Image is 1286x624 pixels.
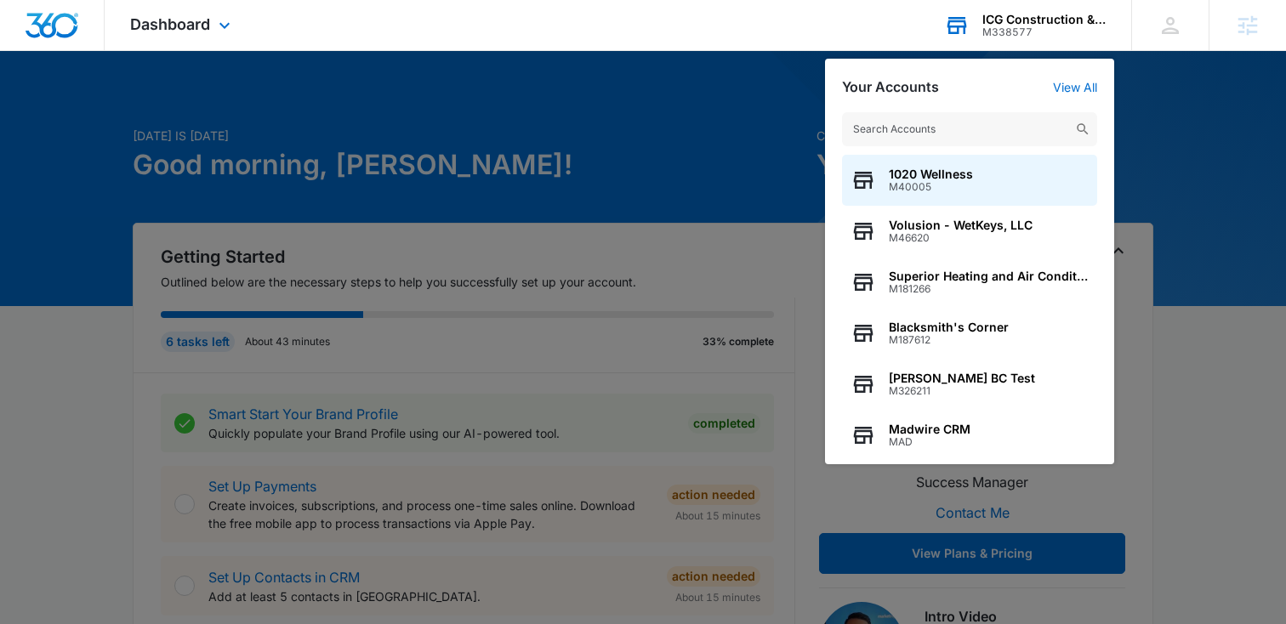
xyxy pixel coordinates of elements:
[842,359,1097,410] button: [PERSON_NAME] BC TestM326211
[1053,80,1097,94] a: View All
[130,15,210,33] span: Dashboard
[982,26,1107,38] div: account id
[842,112,1097,146] input: Search Accounts
[842,308,1097,359] button: Blacksmith's CornerM187612
[889,283,1089,295] span: M181266
[889,232,1033,244] span: M46620
[889,436,970,448] span: MAD
[842,155,1097,206] button: 1020 WellnessM40005
[842,257,1097,308] button: Superior Heating and Air ConditioningM181266
[889,181,973,193] span: M40005
[889,334,1009,346] span: M187612
[889,167,973,181] span: 1020 Wellness
[889,385,1035,397] span: M326211
[889,218,1033,232] span: Volusion - WetKeys, LLC
[842,206,1097,257] button: Volusion - WetKeys, LLCM46620
[842,79,939,95] h2: Your Accounts
[889,321,1009,334] span: Blacksmith's Corner
[889,269,1089,283] span: Superior Heating and Air Conditioning
[889,372,1035,385] span: [PERSON_NAME] BC Test
[982,13,1107,26] div: account name
[889,423,970,436] span: Madwire CRM
[842,410,1097,461] button: Madwire CRMMAD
